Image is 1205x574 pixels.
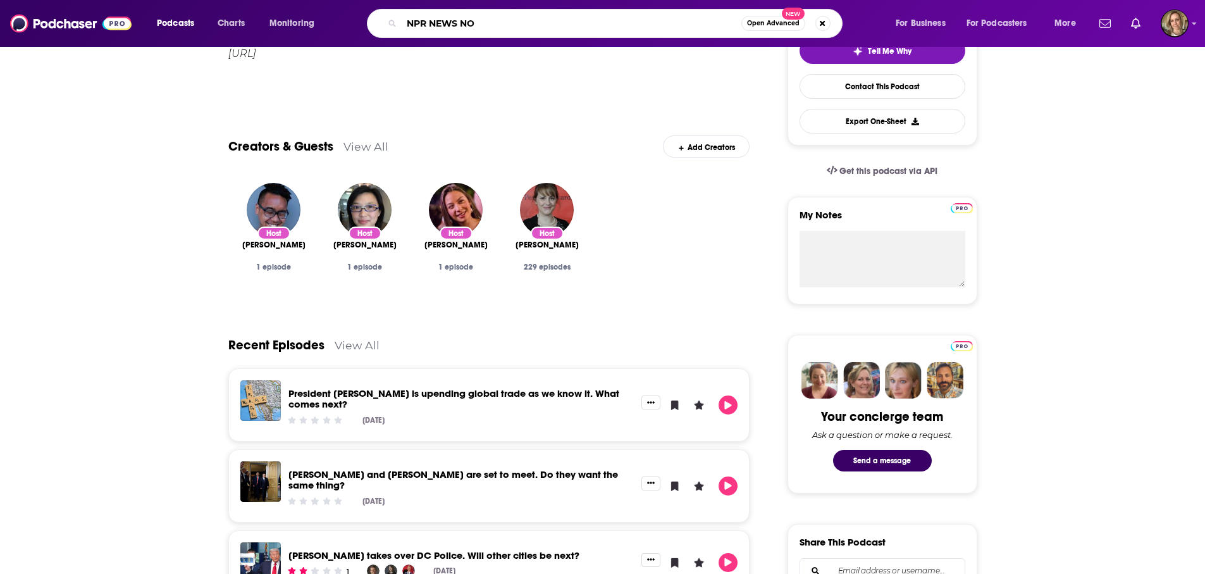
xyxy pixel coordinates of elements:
a: Creators & Guests [228,139,333,154]
span: Open Advanced [747,20,800,27]
button: Open AdvancedNew [741,16,805,31]
button: Show More Button [641,477,660,490]
a: Get this podcast via API [817,156,948,187]
a: View All [343,140,388,153]
a: Pro website [951,201,973,213]
div: Ask a question or make a request. [812,430,953,440]
div: Community Rating: 0 out of 5 [286,496,343,506]
div: 1 episode [238,263,309,271]
div: Host [531,227,564,240]
button: Play [719,477,738,496]
div: Search podcasts, credits, & more... [379,9,855,38]
img: President Trump is upending global trade as we know it. What comes next? [240,380,281,421]
div: Host [257,227,290,240]
a: Trump takes over DC Police. Will other cities be next? [288,549,579,561]
div: Host [440,227,473,240]
h3: Share This Podcast [800,536,886,548]
button: open menu [261,13,331,34]
a: Contact This Podcast [800,74,965,99]
img: Pien Huang [338,183,392,237]
img: Jon Profile [927,362,963,399]
span: Monitoring [269,15,314,32]
div: Add Creators [663,135,750,158]
span: Charts [218,15,245,32]
img: Barbara Profile [843,362,880,399]
img: Trump and Putin are set to meet. Do they want the same thing? [240,461,281,502]
button: Send a message [833,450,932,471]
div: Host [349,227,381,240]
a: Charts [209,13,252,34]
div: 229 episodes [512,263,583,271]
button: tell me why sparkleTell Me Why [800,37,965,64]
div: 1 episode [330,263,400,271]
button: open menu [148,13,211,34]
img: Sydney Profile [801,362,838,399]
a: Emily Kwong [424,240,488,250]
label: My Notes [800,209,965,231]
span: [PERSON_NAME] [242,240,306,250]
img: Andrew Limbong [247,183,300,237]
a: Recent Episodes [228,337,324,353]
button: Leave a Rating [689,477,708,496]
button: open menu [887,13,961,34]
div: Your concierge team [821,409,943,425]
div: Community Rating: 0 out of 5 [286,416,343,425]
a: Show notifications dropdown [1094,13,1116,34]
input: Search podcasts, credits, & more... [402,13,741,34]
button: open menu [1046,13,1092,34]
span: Get this podcast via API [839,166,937,177]
img: Podchaser Pro [951,203,973,213]
a: View All [335,339,380,352]
button: Bookmark Episode [665,396,684,415]
button: Play [719,396,738,415]
img: Jules Profile [885,362,922,399]
span: New [782,8,805,20]
div: [DATE] [362,497,385,506]
span: Tell Me Why [868,46,911,56]
a: Andrew Limbong [242,240,306,250]
a: Pien Huang [333,240,397,250]
span: [PERSON_NAME] [424,240,488,250]
span: [PERSON_NAME] [333,240,397,250]
a: Kelly McEvers [516,240,579,250]
button: Bookmark Episode [665,477,684,496]
img: Emily Kwong [429,183,483,237]
button: Show More Button [641,553,660,567]
button: Export One-Sheet [800,109,965,134]
button: open menu [958,13,1046,34]
img: Kelly McEvers [520,183,574,237]
button: Leave a Rating [689,553,708,572]
span: [PERSON_NAME] [516,240,579,250]
button: Show More Button [641,396,660,409]
img: User Profile [1161,9,1189,37]
span: More [1054,15,1076,32]
button: Play [719,553,738,572]
button: Leave a Rating [689,396,708,415]
a: Pro website [951,339,973,351]
span: For Business [896,15,946,32]
button: Show profile menu [1161,9,1189,37]
a: President Trump is upending global trade as we know it. What comes next? [288,387,619,410]
span: Podcasts [157,15,194,32]
img: tell me why sparkle [853,46,863,56]
a: Trump and Putin are set to meet. Do they want the same thing? [288,468,618,491]
span: For Podcasters [967,15,1027,32]
button: Bookmark Episode [665,553,684,572]
a: Show notifications dropdown [1126,13,1146,34]
img: Podchaser Pro [951,341,973,351]
div: 1 episode [421,263,491,271]
span: Logged in as Lauren.Russo [1161,9,1189,37]
div: [DATE] [362,416,385,425]
img: Podchaser - Follow, Share and Rate Podcasts [10,11,132,35]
